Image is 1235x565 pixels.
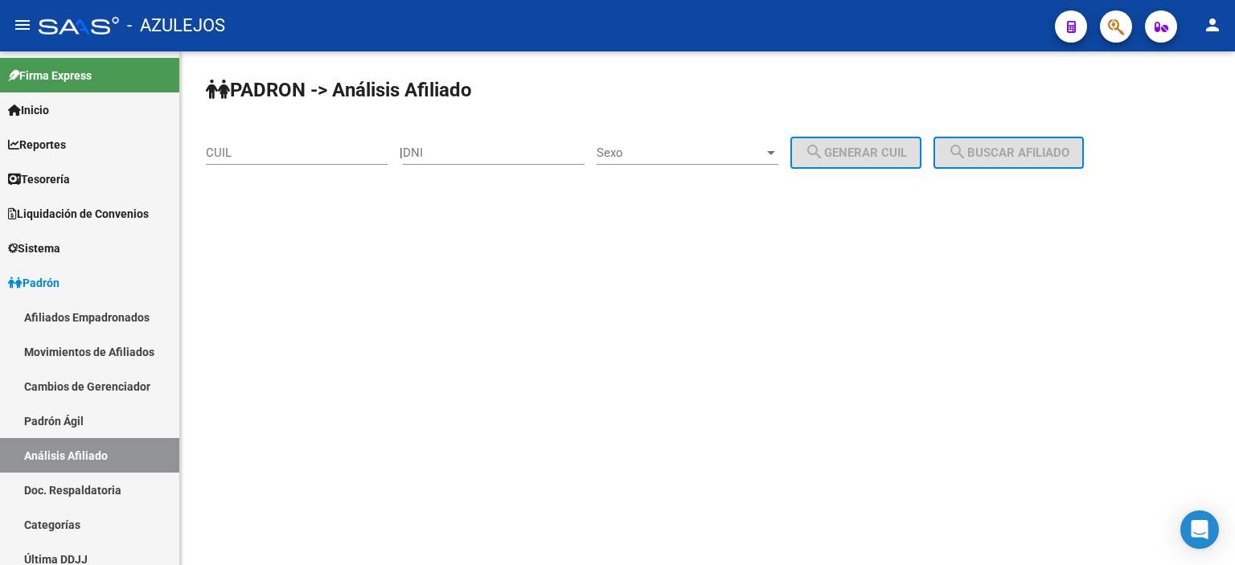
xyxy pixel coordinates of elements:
span: Firma Express [8,67,92,84]
span: Liquidación de Convenios [8,205,149,223]
span: Sistema [8,240,60,257]
span: Inicio [8,101,49,119]
mat-icon: menu [13,15,32,35]
button: Generar CUIL [790,137,921,169]
span: Tesorería [8,170,70,188]
span: Reportes [8,136,66,154]
span: - AZULEJOS [127,8,225,43]
strong: PADRON -> Análisis Afiliado [206,79,472,101]
button: Buscar afiliado [933,137,1084,169]
span: Buscar afiliado [948,145,1069,160]
mat-icon: search [948,142,967,162]
span: Padrón [8,274,59,292]
span: Generar CUIL [805,145,907,160]
div: | [400,145,933,160]
span: Sexo [597,145,764,160]
div: Open Intercom Messenger [1180,510,1219,549]
mat-icon: search [805,142,824,162]
mat-icon: person [1203,15,1222,35]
